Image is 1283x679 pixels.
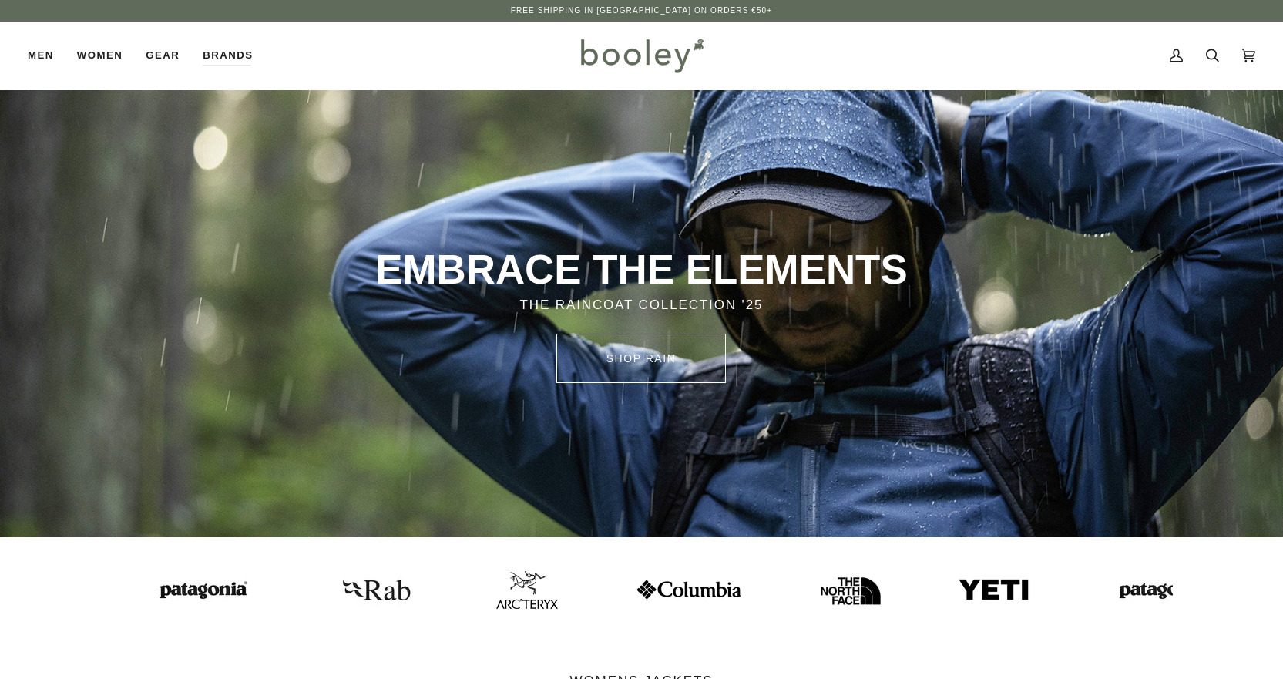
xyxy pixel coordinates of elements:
[203,48,253,63] span: Brands
[191,22,264,89] a: Brands
[574,33,709,78] img: Booley
[28,48,54,63] span: Men
[77,48,123,63] span: Women
[65,22,134,89] a: Women
[556,334,726,383] a: SHOP rain
[134,22,191,89] a: Gear
[260,295,1023,315] p: THE RAINCOAT COLLECTION '25
[511,5,772,17] p: Free Shipping in [GEOGRAPHIC_DATA] on Orders €50+
[260,244,1023,295] p: EMBRACE THE ELEMENTS
[28,22,65,89] a: Men
[146,48,180,63] span: Gear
